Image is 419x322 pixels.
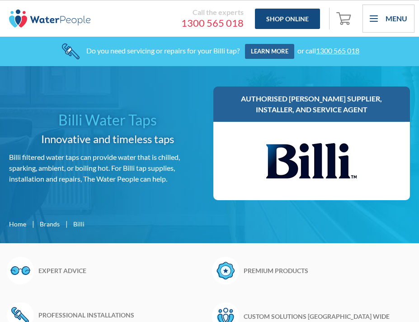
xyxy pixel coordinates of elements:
[244,312,404,321] h6: Custom solutions [GEOGRAPHIC_DATA] wide
[99,17,244,29] a: 1300 565 018
[244,266,404,275] h6: Premium products
[31,218,35,229] div: |
[9,131,206,147] h2: Innovative and timeless taps
[212,257,239,284] img: Badge
[255,9,320,29] a: Shop Online
[64,218,69,229] div: |
[316,46,359,55] a: 1300 565 018
[9,109,206,131] h1: Billi Water Taps
[9,219,26,229] a: Home
[386,13,407,24] div: Menu
[9,10,90,28] img: The Water People
[245,44,294,59] a: Learn more
[7,257,34,284] img: Glasses
[222,93,401,115] h3: Authorised [PERSON_NAME] supplier, installer, and service agent
[9,152,206,184] p: Billi filtered water taps can provide water that is chilled, sparking, ambient, or boiling hot. F...
[363,5,414,33] div: menu
[73,219,85,229] div: Billi
[40,219,60,229] a: Brands
[99,8,244,17] div: Call the experts
[297,46,359,55] div: or call
[38,266,198,275] h6: Expert advice
[334,8,356,29] a: Open cart
[38,310,198,320] h6: Professional installations
[266,131,357,191] img: Billi
[86,46,240,55] div: Do you need servicing or repairs for your Billi tap?
[336,11,353,25] img: shopping cart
